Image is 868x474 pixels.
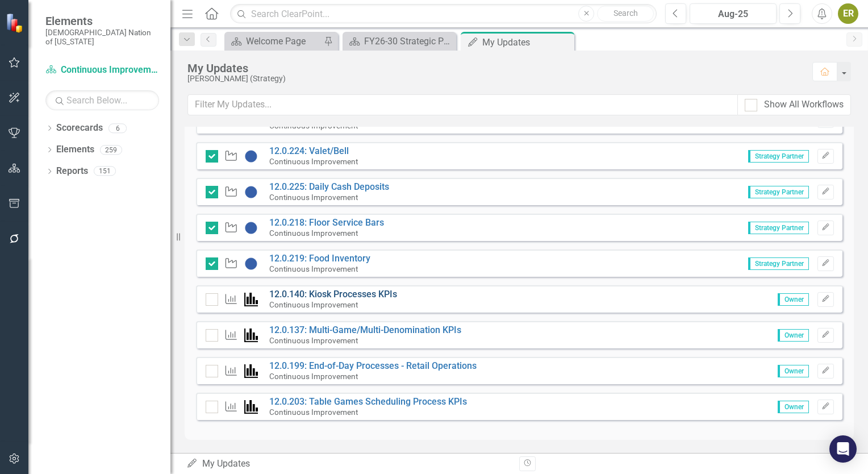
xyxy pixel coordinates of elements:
[187,74,801,83] div: [PERSON_NAME] (Strategy)
[269,372,358,381] small: Continuous Improvement
[269,336,358,345] small: Continuous Improvement
[244,400,258,414] img: Performance Management
[690,3,777,24] button: Aug-25
[748,222,809,234] span: Strategy Partner
[244,329,258,342] img: Performance Management
[269,145,349,156] a: 12.0.224: Valet/Bell
[244,149,258,163] img: Not Started
[269,325,461,335] a: 12.0.137: Multi-Game/Multi-Denomination KPIs
[748,257,809,270] span: Strategy Partner
[694,7,773,21] div: Aug-25
[269,396,467,407] a: 12.0.203: Table Games Scheduling Process KPIs
[269,228,358,238] small: Continuous Improvement
[764,98,844,111] div: Show All Workflows
[244,293,258,306] img: Performance Management
[482,35,571,49] div: My Updates
[838,3,858,24] button: ER
[56,122,103,135] a: Scorecards
[778,329,809,342] span: Owner
[108,123,127,133] div: 6
[227,34,321,48] a: Welcome Page
[246,34,321,48] div: Welcome Page
[614,9,638,18] span: Search
[6,13,26,32] img: ClearPoint Strategy
[269,217,384,228] a: 12.0.218: Floor Service Bars
[269,408,358,417] small: Continuous Improvement
[100,145,122,155] div: 259
[56,165,88,178] a: Reports
[244,185,258,199] img: Not Started
[829,435,857,463] div: Open Intercom Messenger
[187,94,738,115] input: Filter My Updates...
[345,34,453,48] a: FY26-30 Strategic Plan
[269,121,358,130] small: Continuous Improvement
[269,360,477,371] a: 12.0.199: End-of-Day Processes - Retail Operations
[45,90,159,110] input: Search Below...
[748,150,809,163] span: Strategy Partner
[748,186,809,198] span: Strategy Partner
[94,167,116,176] div: 151
[45,14,159,28] span: Elements
[187,62,801,74] div: My Updates
[186,458,511,471] div: My Updates
[269,264,358,273] small: Continuous Improvement
[230,4,657,24] input: Search ClearPoint...
[269,289,397,300] a: 12.0.140: Kiosk Processes KPIs
[45,64,159,77] a: Continuous Improvement
[269,157,358,166] small: Continuous Improvement
[56,143,94,156] a: Elements
[778,365,809,377] span: Owner
[269,181,389,192] a: 12.0.225: Daily Cash Deposits
[364,34,453,48] div: FY26-30 Strategic Plan
[45,28,159,47] small: [DEMOGRAPHIC_DATA] Nation of [US_STATE]
[597,6,654,22] button: Search
[269,253,370,264] a: 12.0.219: Food Inventory
[269,300,358,309] small: Continuous Improvement
[244,364,258,378] img: Performance Management
[269,193,358,202] small: Continuous Improvement
[778,293,809,306] span: Owner
[778,401,809,413] span: Owner
[244,221,258,235] img: Not Started
[244,257,258,271] img: Not Started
